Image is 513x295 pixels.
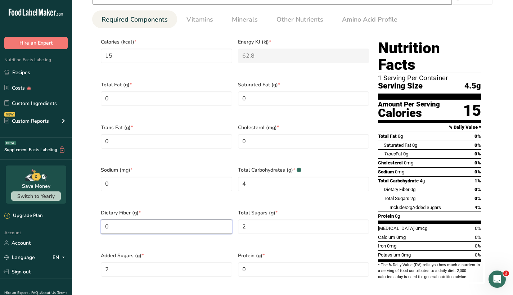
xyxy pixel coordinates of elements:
[474,133,481,139] span: 0%
[4,251,35,264] a: Language
[378,101,440,108] div: Amount Per Serving
[378,169,394,174] span: Sodium
[378,262,481,280] section: * The % Daily Value (DV) tells you how much a nutrient in a serving of food contributes to a dail...
[378,123,481,132] section: % Daily Value *
[384,151,402,156] span: Fat
[412,142,417,148] span: 0g
[401,252,411,258] span: 0mg
[4,117,49,125] div: Custom Reports
[101,38,232,46] span: Calories (kcal)
[17,193,55,200] span: Switch to Yearly
[186,15,213,24] span: Vitamins
[238,81,369,88] span: Saturated Fat (g)
[378,108,440,118] div: Calories
[387,243,396,249] span: 0mg
[378,74,481,82] div: 1 Serving Per Container
[404,160,413,165] span: 0mg
[4,37,68,49] button: Hire an Expert
[378,235,395,240] span: Calcium
[238,252,369,259] span: Protein (g)
[410,187,415,192] span: 0g
[398,133,403,139] span: 0g
[474,187,481,192] span: 0%
[101,209,232,217] span: Dietary Fiber (g)
[378,82,423,91] span: Serving Size
[474,151,481,156] span: 0%
[475,243,481,249] span: 0%
[276,15,323,24] span: Other Nutrients
[4,212,42,219] div: Upgrade Plan
[384,187,409,192] span: Dietary Fiber
[474,205,481,210] span: 4%
[503,271,509,276] span: 2
[464,82,481,91] span: 4.5g
[22,182,50,190] div: Save Money
[384,196,409,201] span: Total Sugars
[378,133,397,139] span: Total Fat
[101,124,232,131] span: Trans Fat (g)
[238,38,369,46] span: Energy KJ (kj)
[475,226,481,231] span: 0%
[378,252,400,258] span: Potassium
[384,142,411,148] span: Saturated Fat
[101,166,232,174] span: Sodium (mg)
[395,213,400,219] span: 0g
[489,271,506,288] iframe: Intercom live chat
[396,235,406,240] span: 0mg
[232,15,258,24] span: Minerals
[474,196,481,201] span: 0%
[395,169,404,174] span: 0mg
[415,226,427,231] span: 0mcg
[420,178,425,183] span: 4g
[378,40,481,73] h1: Nutrition Facts
[410,196,415,201] span: 2g
[378,178,419,183] span: Total Carbohydrate
[101,252,232,259] span: Added Sugars (g)
[238,166,369,174] span: Total Carbohydrates (g)
[475,252,481,258] span: 0%
[378,243,386,249] span: Iron
[403,151,408,156] span: 0g
[474,169,481,174] span: 0%
[5,141,16,145] div: BETA
[238,209,369,217] span: Total Sugars (g)
[407,205,412,210] span: 2g
[342,15,397,24] span: Amino Acid Profile
[11,191,61,201] button: Switch to Yearly
[378,213,394,219] span: Protein
[102,15,168,24] span: Required Components
[4,112,15,117] div: NEW
[474,178,481,183] span: 1%
[463,101,481,120] div: 15
[101,81,232,88] span: Total Fat (g)
[390,205,441,210] span: Includes Added Sugars
[474,142,481,148] span: 0%
[384,151,396,156] i: Trans
[53,253,68,262] div: EN
[378,226,414,231] span: [MEDICAL_DATA]
[475,235,481,240] span: 0%
[238,124,369,131] span: Cholesterol (mg)
[474,160,481,165] span: 0%
[378,160,403,165] span: Cholesterol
